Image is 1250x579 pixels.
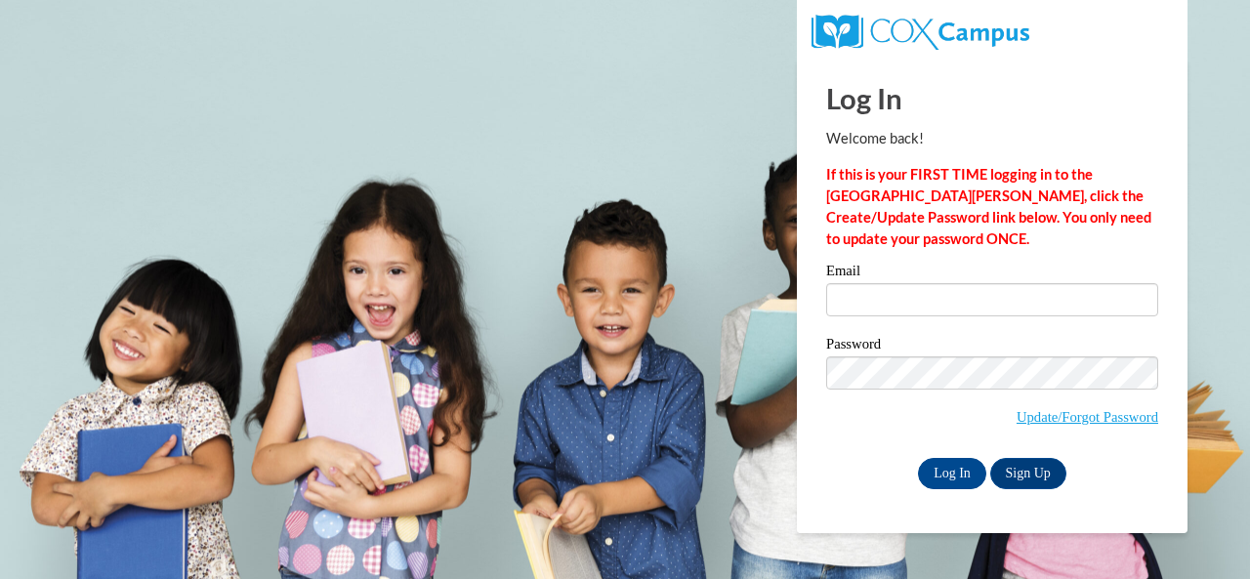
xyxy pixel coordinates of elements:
label: Password [826,337,1158,356]
h1: Log In [826,78,1158,118]
strong: If this is your FIRST TIME logging in to the [GEOGRAPHIC_DATA][PERSON_NAME], click the Create/Upd... [826,166,1151,247]
p: Welcome back! [826,128,1158,149]
img: COX Campus [812,15,1029,50]
label: Email [826,264,1158,283]
a: COX Campus [812,22,1029,39]
a: Sign Up [990,458,1066,489]
a: Update/Forgot Password [1017,409,1158,425]
input: Log In [918,458,986,489]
